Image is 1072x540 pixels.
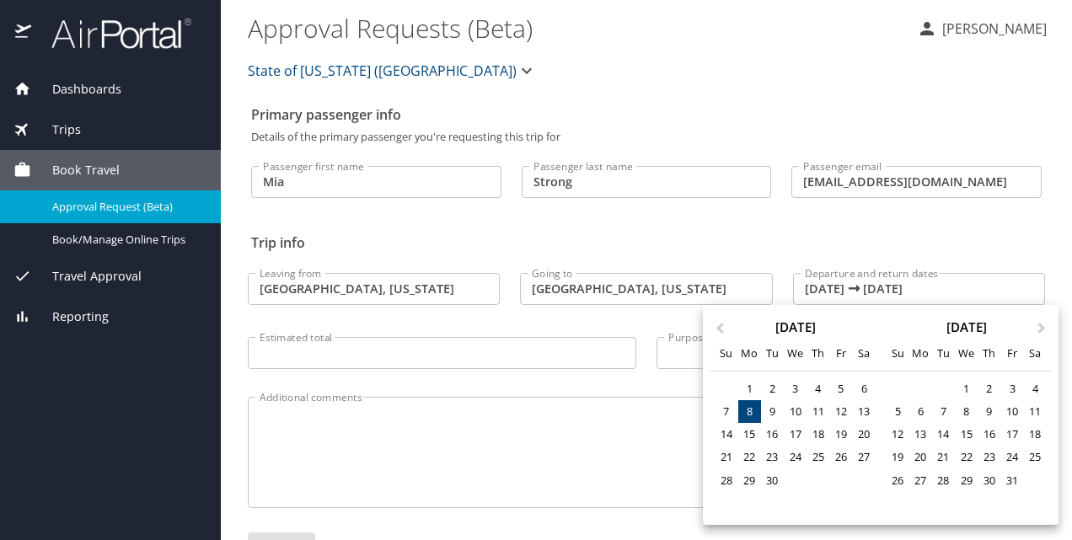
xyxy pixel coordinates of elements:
div: Choose Monday, September 8th, 2025 [738,400,761,423]
div: Choose Tuesday, September 2nd, 2025 [761,377,784,400]
button: Next Month [1030,307,1057,334]
div: Choose Sunday, September 7th, 2025 [715,400,737,423]
div: Choose Wednesday, October 22nd, 2025 [955,446,978,468]
div: Choose Friday, October 10th, 2025 [1000,400,1023,423]
div: Choose Tuesday, September 30th, 2025 [761,469,784,492]
div: Choose Saturday, October 11th, 2025 [1024,400,1047,423]
div: Th [978,342,1000,365]
div: Choose Thursday, October 2nd, 2025 [978,377,1000,400]
div: Choose Friday, September 19th, 2025 [829,423,852,446]
div: month 2025-09 [715,377,875,515]
div: Sa [853,342,876,365]
button: Previous Month [705,307,732,334]
div: Choose Thursday, October 30th, 2025 [978,469,1000,492]
div: Choose Wednesday, September 3rd, 2025 [784,377,807,400]
div: Su [715,342,737,365]
div: Choose Sunday, September 28th, 2025 [715,469,737,492]
div: Su [886,342,909,365]
div: Choose Saturday, October 18th, 2025 [1024,423,1047,446]
div: Choose Thursday, October 23rd, 2025 [978,446,1000,468]
div: month 2025-10 [886,377,1046,515]
div: Choose Friday, October 17th, 2025 [1000,423,1023,446]
div: Fr [829,342,852,365]
div: Choose Tuesday, September 23rd, 2025 [761,446,784,468]
div: Choose Wednesday, September 24th, 2025 [784,446,807,468]
div: Choose Monday, September 15th, 2025 [738,423,761,446]
div: Choose Saturday, September 20th, 2025 [853,423,876,446]
div: Choose Saturday, September 6th, 2025 [853,377,876,400]
div: Choose Wednesday, September 17th, 2025 [784,423,807,446]
div: Choose Thursday, September 25th, 2025 [807,446,829,468]
div: Choose Thursday, September 4th, 2025 [807,377,829,400]
div: Choose Sunday, October 12th, 2025 [886,423,909,446]
div: Choose Friday, September 12th, 2025 [829,400,852,423]
div: Choose Wednesday, October 15th, 2025 [955,423,978,446]
div: Choose Wednesday, October 8th, 2025 [955,400,978,423]
div: Choose Monday, October 6th, 2025 [909,400,932,423]
div: Choose Monday, September 1st, 2025 [738,377,761,400]
div: Choose Sunday, September 14th, 2025 [715,423,737,446]
div: We [955,342,978,365]
div: Choose Thursday, October 9th, 2025 [978,400,1000,423]
div: Choose Sunday, October 5th, 2025 [886,400,909,423]
div: Choose Saturday, September 27th, 2025 [853,446,876,468]
div: Tu [932,342,955,365]
div: Choose Sunday, October 19th, 2025 [886,446,909,468]
div: Choose Saturday, October 4th, 2025 [1024,377,1047,400]
div: Sa [1024,342,1047,365]
div: Fr [1000,342,1023,365]
div: Choose Tuesday, September 9th, 2025 [761,400,784,423]
div: Choose Monday, September 29th, 2025 [738,469,761,492]
div: [DATE] [710,321,881,334]
div: Choose Friday, October 24th, 2025 [1000,446,1023,468]
div: Choose Wednesday, October 1st, 2025 [955,377,978,400]
div: Choose Sunday, October 26th, 2025 [886,469,909,492]
div: Mo [738,342,761,365]
div: Th [807,342,829,365]
div: Choose Friday, October 3rd, 2025 [1000,377,1023,400]
div: Choose Thursday, September 11th, 2025 [807,400,829,423]
div: Choose Monday, September 22nd, 2025 [738,446,761,468]
div: Choose Tuesday, October 14th, 2025 [932,423,955,446]
div: Choose Friday, September 26th, 2025 [829,446,852,468]
div: Choose Thursday, September 18th, 2025 [807,423,829,446]
div: Choose Tuesday, September 16th, 2025 [761,423,784,446]
div: Choose Tuesday, October 7th, 2025 [932,400,955,423]
div: Choose Wednesday, September 10th, 2025 [784,400,807,423]
div: Choose Monday, October 13th, 2025 [909,423,932,446]
div: Tu [761,342,784,365]
div: Mo [909,342,932,365]
div: Choose Friday, September 5th, 2025 [829,377,852,400]
div: [DATE] [881,321,1052,334]
div: Choose Saturday, October 25th, 2025 [1024,446,1047,468]
div: Choose Saturday, September 13th, 2025 [853,400,876,423]
div: Choose Tuesday, October 21st, 2025 [932,446,955,468]
div: Choose Wednesday, October 29th, 2025 [955,469,978,492]
div: Choose Monday, October 20th, 2025 [909,446,932,468]
div: Choose Monday, October 27th, 2025 [909,469,932,492]
div: Choose Sunday, September 21st, 2025 [715,446,737,468]
div: We [784,342,807,365]
div: Choose Thursday, October 16th, 2025 [978,423,1000,446]
div: Choose Friday, October 31st, 2025 [1000,469,1023,492]
div: Choose Tuesday, October 28th, 2025 [932,469,955,492]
